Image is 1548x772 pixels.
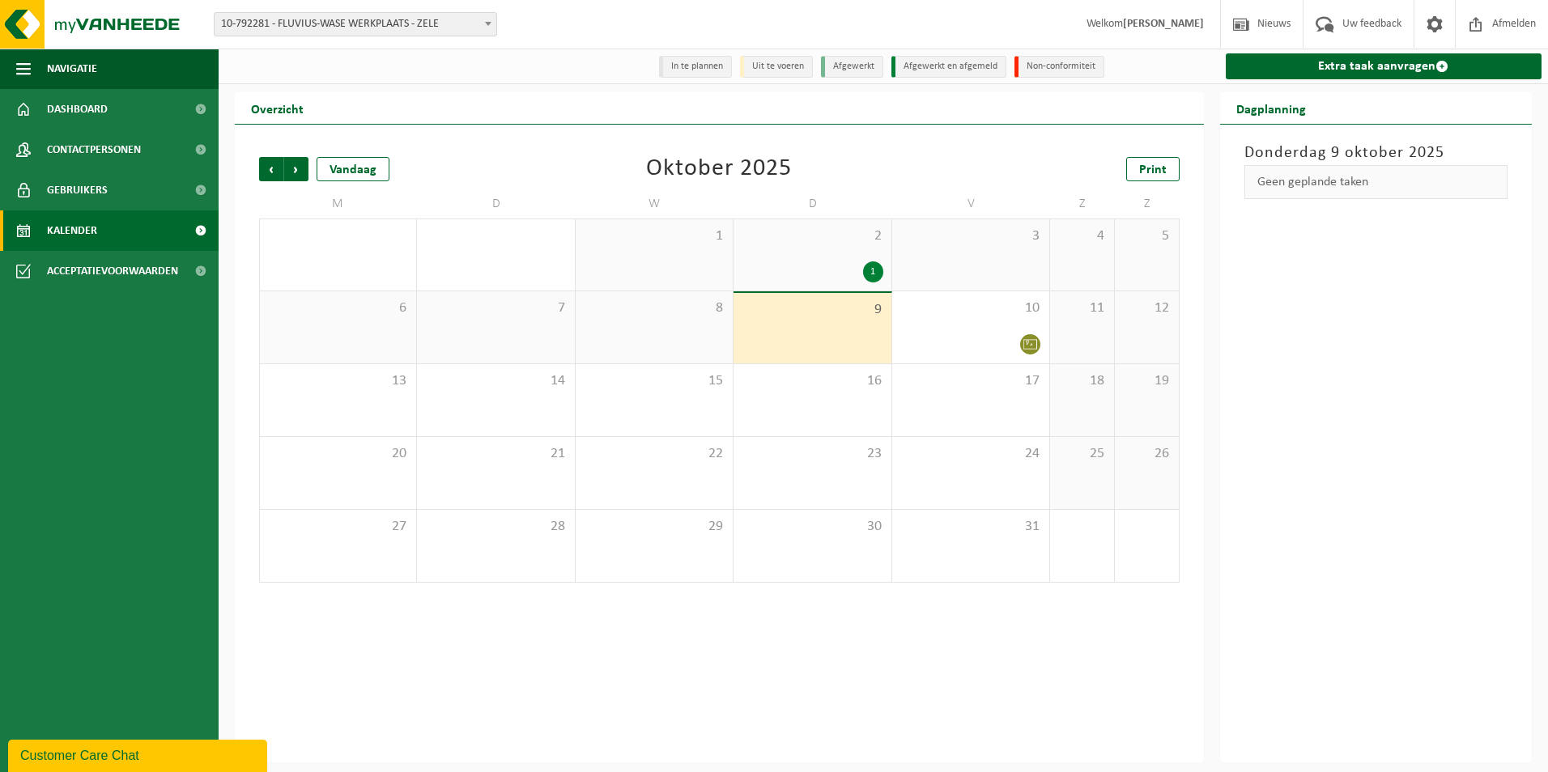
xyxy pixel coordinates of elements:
iframe: chat widget [8,736,270,772]
span: 4 [1058,227,1106,245]
td: W [576,189,734,218]
span: Print [1139,163,1167,176]
td: V [892,189,1050,218]
span: Acceptatievoorwaarden [47,251,178,291]
span: 22 [584,445,725,463]
span: 16 [742,372,882,390]
span: 10-792281 - FLUVIUS-WASE WERKPLAATS - ZELE [214,12,497,36]
td: D [734,189,891,218]
li: Afgewerkt [821,56,883,78]
div: Oktober 2025 [646,157,792,181]
span: 18 [1058,372,1106,390]
span: Gebruikers [47,170,108,210]
span: 8 [584,299,725,317]
span: 13 [268,372,408,390]
span: 28 [425,518,566,536]
span: 3 [900,227,1041,245]
span: 6 [268,299,408,317]
span: 10-792281 - FLUVIUS-WASE WERKPLAATS - ZELE [215,13,496,36]
span: 15 [584,372,725,390]
span: Contactpersonen [47,129,141,170]
span: 9 [742,301,882,319]
span: Dashboard [47,89,108,129]
span: Kalender [47,210,97,251]
div: Geen geplande taken [1244,165,1508,199]
h2: Dagplanning [1220,92,1322,124]
span: Navigatie [47,49,97,89]
span: 17 [900,372,1041,390]
span: 31 [900,518,1041,536]
span: 30 [742,518,882,536]
li: In te plannen [659,56,732,78]
span: 1 [584,227,725,245]
li: Non-conformiteit [1014,56,1104,78]
span: Volgende [284,157,308,181]
td: Z [1050,189,1115,218]
span: 20 [268,445,408,463]
h2: Overzicht [235,92,320,124]
span: 21 [425,445,566,463]
span: 5 [1123,227,1171,245]
span: 23 [742,445,882,463]
span: 14 [425,372,566,390]
span: 26 [1123,445,1171,463]
h3: Donderdag 9 oktober 2025 [1244,141,1508,165]
span: 24 [900,445,1041,463]
span: 11 [1058,299,1106,317]
span: 12 [1123,299,1171,317]
span: 7 [425,299,566,317]
li: Afgewerkt en afgemeld [891,56,1006,78]
span: 2 [742,227,882,245]
div: Vandaag [317,157,389,181]
span: 29 [584,518,725,536]
td: M [259,189,417,218]
li: Uit te voeren [740,56,813,78]
a: Extra taak aanvragen [1226,53,1542,79]
td: D [417,189,575,218]
a: Print [1126,157,1180,181]
span: 19 [1123,372,1171,390]
span: Vorige [259,157,283,181]
span: 25 [1058,445,1106,463]
span: 10 [900,299,1041,317]
div: 1 [863,261,883,282]
td: Z [1115,189,1180,218]
strong: [PERSON_NAME] [1123,18,1204,30]
span: 27 [268,518,408,536]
